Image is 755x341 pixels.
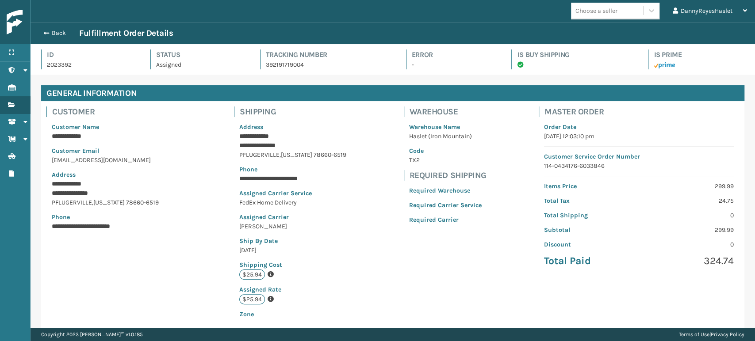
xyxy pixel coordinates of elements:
[544,254,634,268] p: Total Paid
[93,199,125,206] span: [US_STATE]
[239,310,346,319] p: Zone
[239,123,263,131] span: Address
[239,269,265,280] p: $25.94
[239,212,346,222] p: Assigned Carrier
[239,260,346,269] p: Shipping Cost
[52,155,177,165] p: [EMAIL_ADDRESS][DOMAIN_NAME]
[239,236,346,246] p: Ship By Date
[7,10,86,35] img: logo
[644,182,734,191] p: 299.99
[52,106,182,117] h4: Customer
[711,331,744,337] a: Privacy Policy
[679,328,744,341] div: |
[239,246,346,255] p: [DATE]
[544,240,634,249] p: Discount
[679,331,709,337] a: Terms of Use
[544,122,734,132] p: Order Date
[52,122,177,132] p: Customer Name
[239,222,346,231] p: [PERSON_NAME]
[280,151,281,159] span: ,
[79,28,173,38] h3: Fulfillment Order Details
[240,106,352,117] h4: Shipping
[644,196,734,205] p: 24.75
[92,199,93,206] span: ,
[156,49,244,60] h4: Status
[544,152,734,161] p: Customer Service Order Number
[644,240,734,249] p: 0
[126,199,159,206] span: 78660-6519
[266,60,390,69] p: 392191719004
[410,106,487,117] h4: Warehouse
[47,49,134,60] h4: Id
[544,182,634,191] p: Items Price
[644,211,734,220] p: 0
[239,165,346,174] p: Phone
[544,106,739,117] h4: Master Order
[409,132,482,141] p: Haslet (Iron Mountain)
[314,151,346,159] span: 78660-6519
[239,189,346,198] p: Assigned Carrier Service
[517,49,632,60] h4: Is Buy Shipping
[239,198,346,207] p: FedEx Home Delivery
[47,60,134,69] p: 2023392
[544,132,734,141] p: [DATE] 12:03:10 pm
[644,254,734,268] p: 324.74
[52,146,177,155] p: Customer Email
[544,161,734,170] p: 114-0434176-6033846
[281,151,312,159] span: [US_STATE]
[38,29,79,37] button: Back
[41,328,143,341] p: Copyright 2023 [PERSON_NAME]™ v 1.0.185
[156,60,244,69] p: Assigned
[409,122,482,132] p: Warehouse Name
[239,285,346,294] p: Assigned Rate
[409,155,482,165] p: TX2
[409,201,482,210] p: Required Carrier Service
[412,60,496,69] p: -
[654,49,744,60] h4: Is Prime
[409,215,482,224] p: Required Carrier
[52,212,177,222] p: Phone
[239,151,280,159] span: PFLUGERVILLE
[52,171,76,178] span: Address
[410,170,487,181] h4: Required Shipping
[644,225,734,235] p: 299.99
[544,225,634,235] p: Subtotal
[412,49,496,60] h4: Error
[409,146,482,155] p: Code
[239,294,265,304] p: $25.94
[575,6,617,15] div: Choose a seller
[544,196,634,205] p: Total Tax
[266,49,390,60] h4: Tracking Number
[41,85,744,101] h4: General Information
[409,186,482,195] p: Required Warehouse
[544,211,634,220] p: Total Shipping
[52,199,92,206] span: PFLUGERVILLE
